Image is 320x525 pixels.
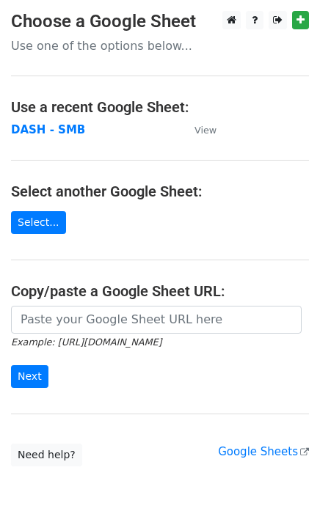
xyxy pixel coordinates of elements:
h4: Use a recent Google Sheet: [11,98,309,116]
a: Need help? [11,444,82,466]
small: View [194,125,217,136]
small: Example: [URL][DOMAIN_NAME] [11,337,161,348]
a: Google Sheets [218,445,309,458]
input: Paste your Google Sheet URL here [11,306,302,334]
a: Select... [11,211,66,234]
a: DASH - SMB [11,123,85,136]
h4: Copy/paste a Google Sheet URL: [11,282,309,300]
input: Next [11,365,48,388]
h4: Select another Google Sheet: [11,183,309,200]
a: View [180,123,217,136]
h3: Choose a Google Sheet [11,11,309,32]
p: Use one of the options below... [11,38,309,54]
